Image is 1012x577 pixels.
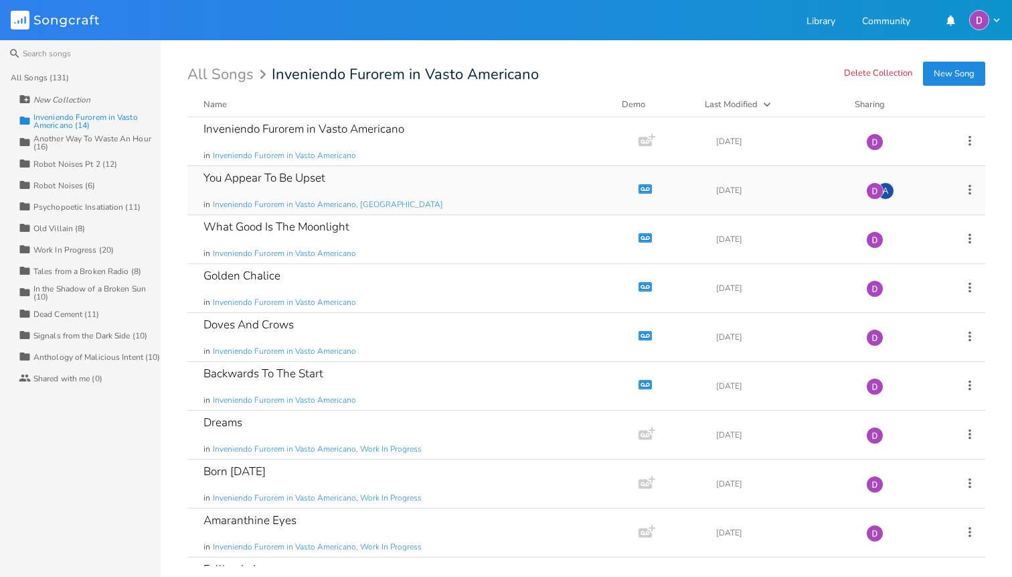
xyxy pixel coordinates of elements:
[203,493,210,504] span: in
[716,186,850,194] div: [DATE]
[213,541,422,553] span: Inveniendo Furorem in Vasto Americano, Work In Progress
[705,99,758,111] div: Last Modified
[866,182,883,200] img: Dylan
[33,96,90,104] div: New Collection
[203,199,210,210] span: in
[213,346,356,357] span: Inveniendo Furorem in Vasto Americano
[203,368,323,379] div: Backwards To The Start
[33,160,117,168] div: Robot Noises Pt 2 (12)
[203,515,297,526] div: Amaranthine Eyes
[203,564,277,575] div: Falling In Love
[807,17,835,28] a: Library
[716,529,850,537] div: [DATE]
[969,10,989,30] img: Dylan
[716,235,850,243] div: [DATE]
[33,267,141,275] div: Tales from a Broken Radio (8)
[213,297,356,308] span: Inveniendo Furorem in Vasto Americano
[203,417,242,428] div: Dreams
[33,182,96,190] div: Robot Noises (6)
[33,113,161,129] div: Inveniendo Furorem in Vasto Americano (14)
[203,123,404,135] div: Inveniendo Furorem in Vasto Americano
[213,493,422,504] span: Inveniendo Furorem in Vasto Americano, Work In Progress
[213,395,356,406] span: Inveniendo Furorem in Vasto Americano
[203,466,266,477] div: Born [DATE]
[716,382,850,390] div: [DATE]
[716,284,850,292] div: [DATE]
[866,525,883,542] img: Dylan
[203,319,294,330] div: Doves And Crows
[866,329,883,346] img: Dylan
[33,332,147,340] div: Signals from the Dark Side (10)
[866,231,883,249] img: Dylan
[866,476,883,493] img: Dylan
[705,98,839,111] button: Last Modified
[203,270,280,281] div: Golden Chalice
[33,135,161,151] div: Another Way To Waste An Hour (16)
[862,17,910,28] a: Community
[33,353,160,361] div: Anthology of Malicious Intent (10)
[33,285,161,301] div: In the Shadow of a Broken Sun (10)
[203,541,210,553] span: in
[866,427,883,444] img: Dylan
[866,378,883,395] img: Dylan
[716,333,850,341] div: [DATE]
[716,137,850,145] div: [DATE]
[203,444,210,455] span: in
[855,98,935,111] div: Sharing
[33,310,100,318] div: Dead Cement (11)
[33,225,86,233] div: Old Villain (8)
[203,172,325,184] div: You Appear To Be Upset
[203,297,210,308] span: in
[622,98,689,111] div: Demo
[203,98,606,111] button: Name
[33,203,141,211] div: Psychopoetic Insatiation (11)
[203,395,210,406] span: in
[877,182,894,200] div: alexi.davis
[203,150,210,162] span: in
[213,444,422,455] span: Inveniendo Furorem in Vasto Americano, Work In Progress
[923,62,985,86] button: New Song
[716,431,850,439] div: [DATE]
[187,68,270,81] div: All Songs
[272,67,539,82] span: Inveniendo Furorem in Vasto Americano
[716,480,850,488] div: [DATE]
[203,346,210,357] span: in
[866,133,883,151] img: Dylan
[203,99,227,111] div: Name
[866,280,883,298] img: Dylan
[213,150,356,162] span: Inveniendo Furorem in Vasto Americano
[33,375,102,383] div: Shared with me (0)
[203,221,349,233] div: What Good Is The Moonlight
[844,68,912,80] button: Delete Collection
[33,246,114,254] div: Work In Progress (20)
[11,74,70,82] div: All Songs (131)
[203,248,210,259] span: in
[213,248,356,259] span: Inveniendo Furorem in Vasto Americano
[213,199,443,210] span: Inveniendo Furorem in Vasto Americano, [GEOGRAPHIC_DATA]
